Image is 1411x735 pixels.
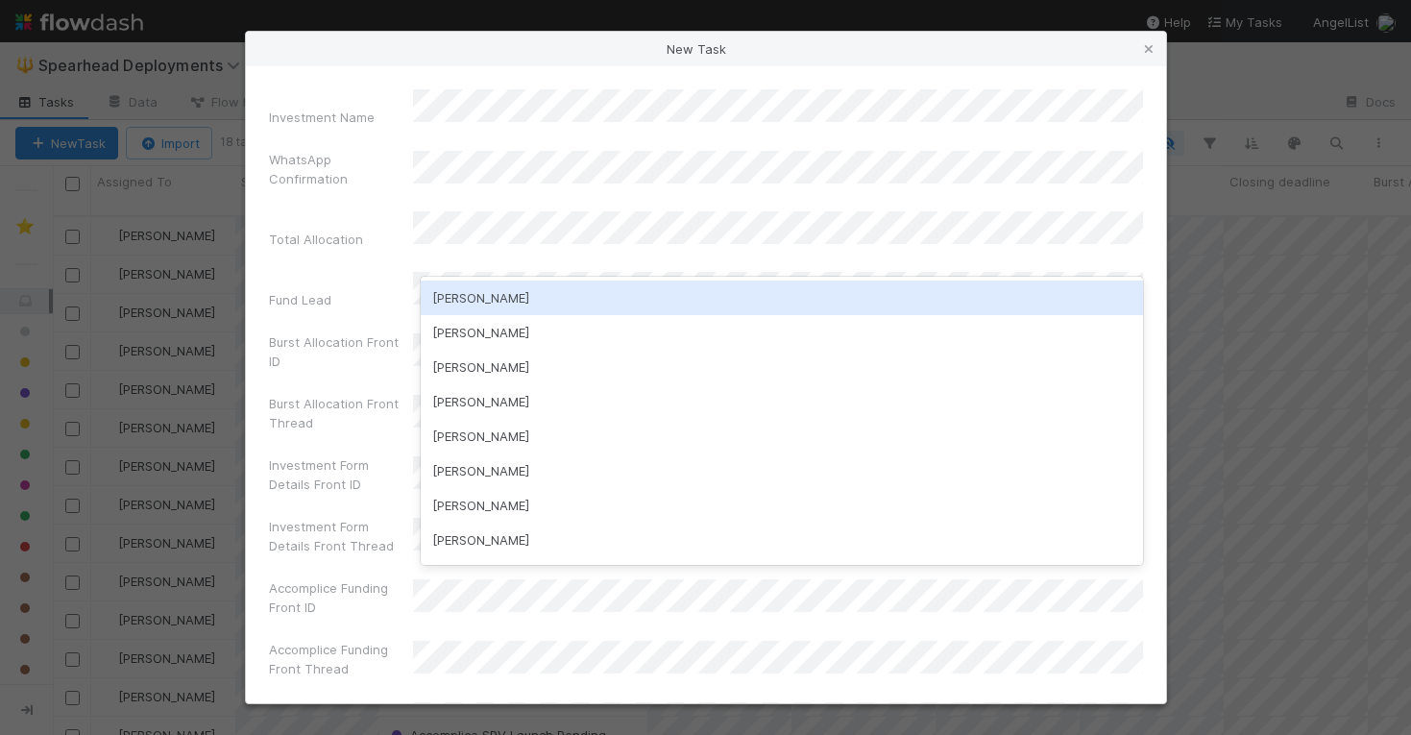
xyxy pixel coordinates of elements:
div: [PERSON_NAME] [421,315,1143,350]
label: Investment Form Details Front ID [269,455,413,494]
label: Investment Name [269,108,375,127]
div: [PERSON_NAME] [421,384,1143,419]
label: Burst Allocation Front Thread [269,394,413,432]
label: Investment Form Details Front Thread [269,517,413,555]
div: [PERSON_NAME] [421,350,1143,384]
div: [PERSON_NAME] [421,523,1143,557]
div: [PERSON_NAME] [421,453,1143,488]
div: [PERSON_NAME] [421,419,1143,453]
div: [PERSON_NAME] [421,488,1143,523]
label: Burst Allocation Front ID [269,332,413,371]
div: [PERSON_NAME] [421,557,1143,592]
label: Accomplice Funding Front ID [269,578,413,617]
label: Total Allocation [269,230,363,249]
label: Fund Lead [269,290,331,309]
label: WhatsApp Confirmation [269,150,413,188]
div: New Task [246,32,1166,66]
label: Accomplice Funding Front Thread [269,640,413,678]
div: [PERSON_NAME] [421,281,1143,315]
